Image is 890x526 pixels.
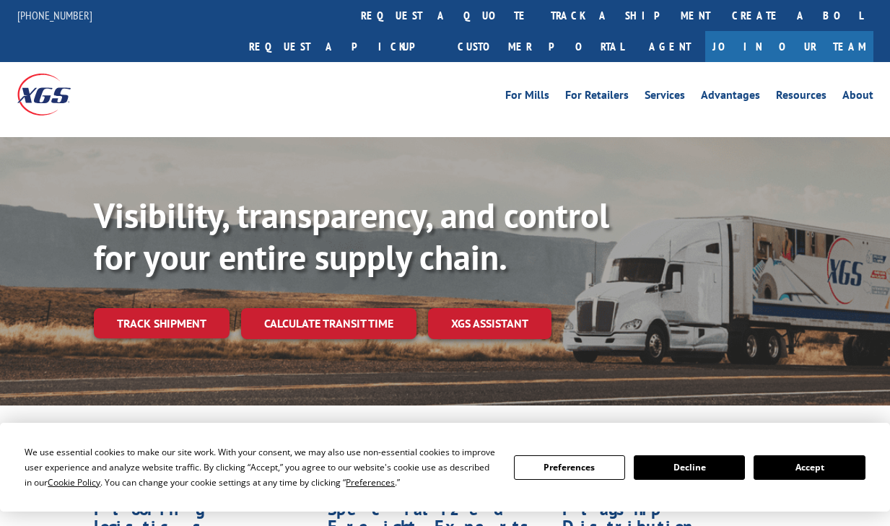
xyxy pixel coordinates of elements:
b: Visibility, transparency, and control for your entire supply chain. [94,193,609,279]
a: Agent [634,31,705,62]
button: Preferences [514,455,625,480]
button: Decline [634,455,745,480]
a: Track shipment [94,308,230,338]
span: Cookie Policy [48,476,100,488]
a: Services [645,89,685,105]
a: For Mills [505,89,549,105]
a: [PHONE_NUMBER] [17,8,92,22]
div: We use essential cookies to make our site work. With your consent, we may also use non-essential ... [25,444,496,490]
span: Preferences [346,476,395,488]
a: Join Our Team [705,31,873,62]
a: About [842,89,873,105]
a: XGS ASSISTANT [428,308,551,339]
a: Customer Portal [447,31,634,62]
a: Calculate transit time [241,308,416,339]
a: Request a pickup [238,31,447,62]
a: Resources [776,89,826,105]
button: Accept [754,455,865,480]
a: For Retailers [565,89,629,105]
a: Advantages [701,89,760,105]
